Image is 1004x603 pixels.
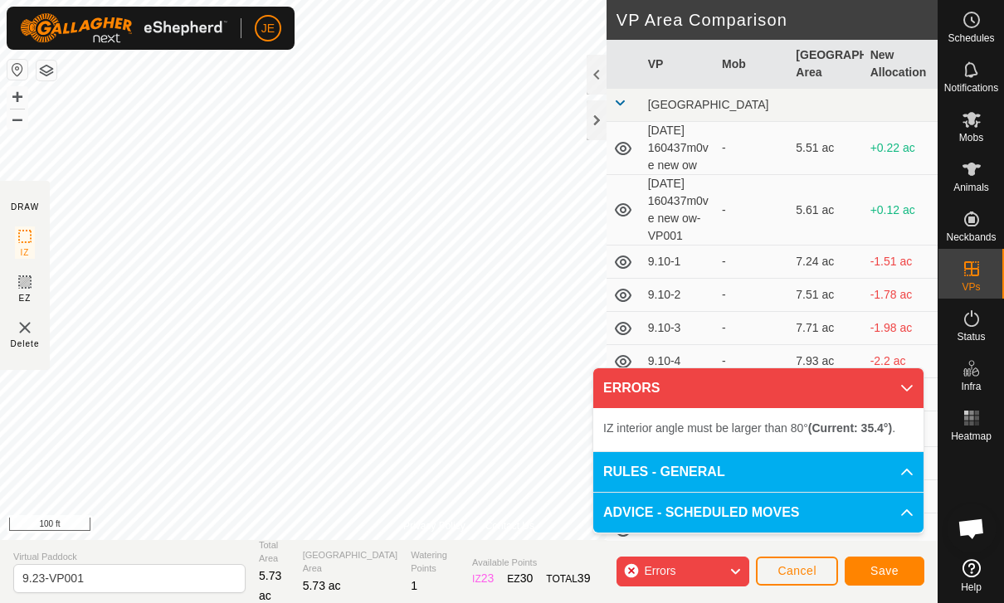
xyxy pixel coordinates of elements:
[961,382,981,391] span: Infra
[578,571,591,585] span: 39
[303,548,398,576] span: [GEOGRAPHIC_DATA] Area
[789,175,863,246] td: 5.61 ac
[864,122,938,175] td: +0.22 ac
[472,570,494,587] div: IZ
[403,518,465,533] a: Privacy Policy
[593,368,924,408] p-accordion-header: ERRORS
[953,182,989,192] span: Animals
[259,569,281,602] span: 5.73 ac
[472,556,590,570] span: Available Points
[520,571,534,585] span: 30
[7,60,27,80] button: Reset Map
[20,13,227,43] img: Gallagher Logo
[546,570,590,587] div: TOTAL
[789,246,863,279] td: 7.24 ac
[946,232,996,242] span: Neckbands
[411,579,417,592] span: 1
[715,40,789,89] th: Mob
[957,332,985,342] span: Status
[870,564,899,577] span: Save
[948,33,994,43] span: Schedules
[11,201,39,213] div: DRAW
[944,83,998,93] span: Notifications
[603,378,660,398] span: ERRORS
[864,175,938,246] td: +0.12 ac
[259,538,290,566] span: Total Area
[722,202,782,219] div: -
[7,87,27,107] button: +
[808,421,892,435] b: (Current: 35.4°)
[951,431,992,441] span: Heatmap
[648,98,769,111] span: [GEOGRAPHIC_DATA]
[593,408,924,451] p-accordion-content: ERRORS
[641,312,715,345] td: 9.10-3
[947,503,997,553] div: Open chat
[411,548,459,576] span: Watering Points
[261,20,275,37] span: JE
[7,109,27,129] button: –
[789,345,863,378] td: 7.93 ac
[617,10,938,30] h2: VP Area Comparison
[756,557,838,586] button: Cancel
[864,40,938,89] th: New Allocation
[864,246,938,279] td: -1.51 ac
[845,557,924,586] button: Save
[485,518,534,533] a: Contact Us
[722,253,782,270] div: -
[593,493,924,532] p-accordion-header: ADVICE - SCHEDULED MOVES
[603,462,725,482] span: RULES - GENERAL
[789,279,863,312] td: 7.51 ac
[15,318,35,338] img: VP
[507,570,533,587] div: EZ
[641,122,715,175] td: [DATE] 160437m0ve new ow
[722,139,782,157] div: -
[864,345,938,378] td: -2.2 ac
[962,282,980,292] span: VPs
[789,312,863,345] td: 7.71 ac
[21,246,30,259] span: IZ
[641,246,715,279] td: 9.10-1
[37,61,56,80] button: Map Layers
[11,338,40,350] span: Delete
[641,40,715,89] th: VP
[722,319,782,337] div: -
[593,452,924,492] p-accordion-header: RULES - GENERAL
[789,40,863,89] th: [GEOGRAPHIC_DATA] Area
[641,279,715,312] td: 9.10-2
[481,571,495,585] span: 23
[959,133,983,143] span: Mobs
[961,582,982,592] span: Help
[641,175,715,246] td: [DATE] 160437m0ve new ow-VP001
[864,312,938,345] td: -1.98 ac
[864,279,938,312] td: -1.78 ac
[722,286,782,304] div: -
[303,579,341,592] span: 5.73 ac
[789,122,863,175] td: 5.51 ac
[641,345,715,378] td: 9.10-4
[603,421,895,435] span: IZ interior angle must be larger than 80° .
[19,292,32,304] span: EZ
[644,564,675,577] span: Errors
[13,550,246,564] span: Virtual Paddock
[603,503,799,523] span: ADVICE - SCHEDULED MOVES
[777,564,816,577] span: Cancel
[938,552,1004,599] a: Help
[722,353,782,370] div: -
